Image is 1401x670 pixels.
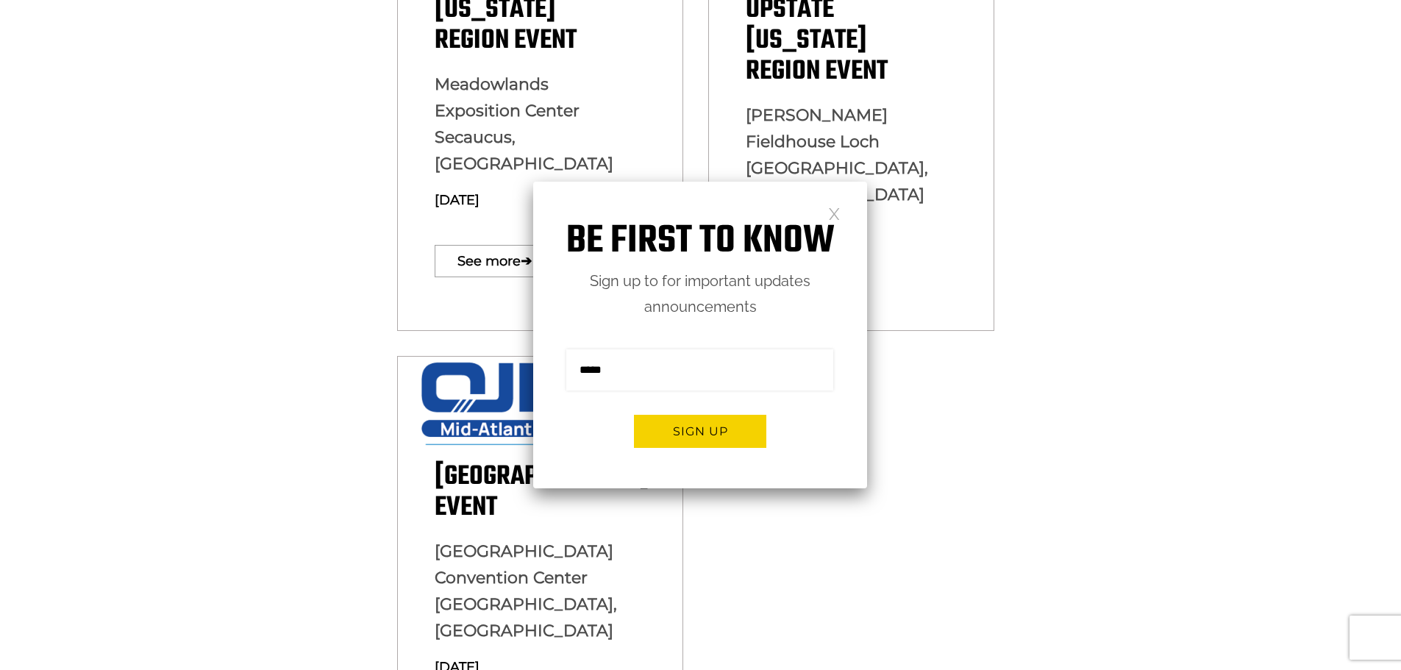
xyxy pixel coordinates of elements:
[746,105,928,204] span: [PERSON_NAME] Fieldhouse Loch [GEOGRAPHIC_DATA], [GEOGRAPHIC_DATA]
[435,541,617,641] span: [GEOGRAPHIC_DATA] Convention Center [GEOGRAPHIC_DATA], [GEOGRAPHIC_DATA]
[435,192,480,208] span: [DATE]
[435,245,555,277] a: See more➔
[634,415,766,448] button: Sign up
[533,218,867,265] h1: Be first to know
[533,268,867,320] p: Sign up to for important updates announcements
[521,238,532,285] span: ➔
[435,74,613,174] span: Meadowlands Exposition Center Secaucus, [GEOGRAPHIC_DATA]
[828,207,841,219] a: Close
[435,456,649,529] span: [GEOGRAPHIC_DATA] Event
